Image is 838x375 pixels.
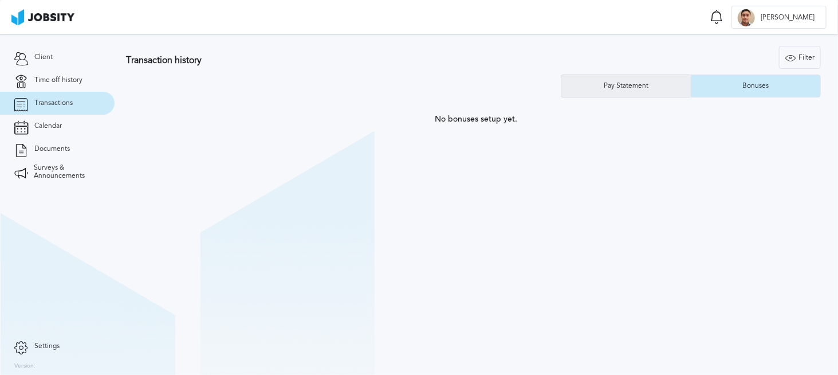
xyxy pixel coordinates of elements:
h3: Transaction history [126,55,506,65]
span: [PERSON_NAME] [755,14,820,22]
span: No bonuses setup yet. [435,115,518,124]
span: Transactions [34,99,73,107]
button: Filter [779,46,821,69]
label: Version: [14,363,36,370]
span: Surveys & Announcements [34,164,100,180]
div: Pay Statement [598,82,654,90]
span: Documents [34,145,70,153]
div: Filter [780,46,820,69]
button: Pay Statement [561,75,691,97]
span: Settings [34,342,60,350]
span: Client [34,53,53,61]
span: Time off history [34,76,82,84]
div: Bonuses [737,82,775,90]
div: J [738,9,755,26]
button: J[PERSON_NAME] [731,6,827,29]
button: Bonuses [691,75,821,97]
img: ab4bad089aa723f57921c736e9817d99.png [11,9,74,25]
span: Calendar [34,122,62,130]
